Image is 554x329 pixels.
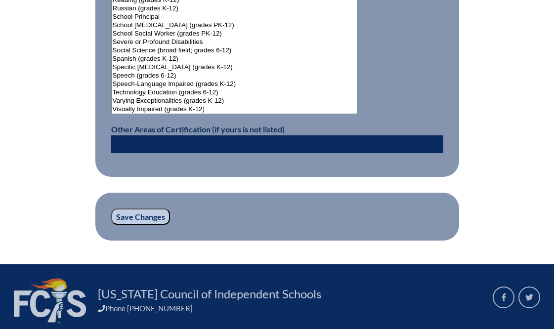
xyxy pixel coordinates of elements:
[112,80,357,88] option: Speech-Language Impaired (grades K-12)
[111,208,170,225] input: Save Changes
[112,88,357,97] option: Technology Education (grades 6-12)
[111,124,285,134] label: Other Areas of Certification (if yours is not listed)
[112,46,357,55] option: Social Science (broad field; grades 6-12)
[112,38,357,46] option: Severe or Profound Disabilities
[112,13,357,21] option: School Principal
[112,30,357,38] option: School Social Worker (grades PK-12)
[112,105,357,114] option: Visually Impaired (grades K-12)
[94,286,325,302] a: [US_STATE] Council of Independent Schools
[112,97,357,105] option: Varying Exceptionalities (grades K-12)
[14,278,86,323] img: FCIS_logo_white
[112,21,357,30] option: School [MEDICAL_DATA] (grades PK-12)
[98,304,481,313] div: Phone [PHONE_NUMBER]
[112,72,357,80] option: Speech (grades 6-12)
[112,63,357,72] option: Specific [MEDICAL_DATA] (grades K-12)
[112,55,357,63] option: Spanish (grades K-12)
[112,4,357,13] option: Russian (grades K-12)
